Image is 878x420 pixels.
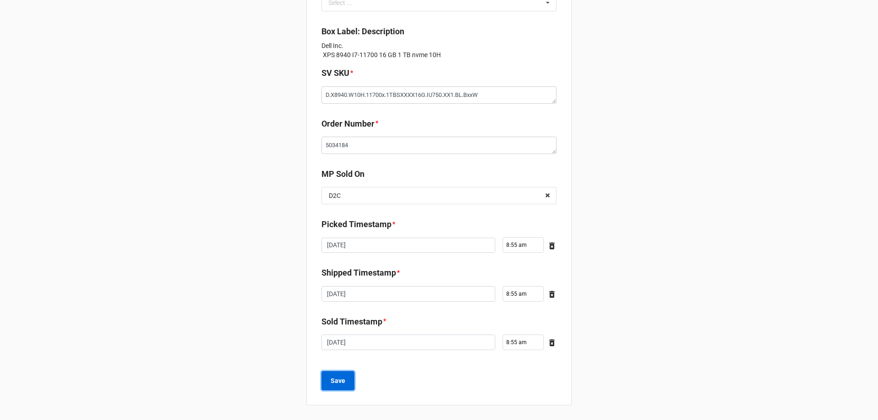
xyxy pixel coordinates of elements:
label: Sold Timestamp [321,315,382,328]
input: Date [321,335,495,350]
input: Time [503,237,544,253]
textarea: D.X8940.W10H.11700x.1TBSXXXX16G.IU750.XX1.BL.BxxW [321,86,557,104]
label: MP Sold On [321,168,364,181]
b: Box Label: Description [321,27,404,36]
label: Order Number [321,117,375,130]
p: Dell Inc. XPS 8940 I7-11700 16 GB 1 TB nvme 10H [321,41,557,59]
b: Save [331,376,345,386]
div: D2C [329,192,341,199]
textarea: 5034184 [321,137,557,154]
input: Date [321,238,495,253]
label: SV SKU [321,67,349,80]
input: Time [503,286,544,302]
button: Save [321,371,354,390]
input: Time [503,335,544,350]
label: Picked Timestamp [321,218,391,231]
label: Shipped Timestamp [321,266,396,279]
input: Date [321,286,495,302]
